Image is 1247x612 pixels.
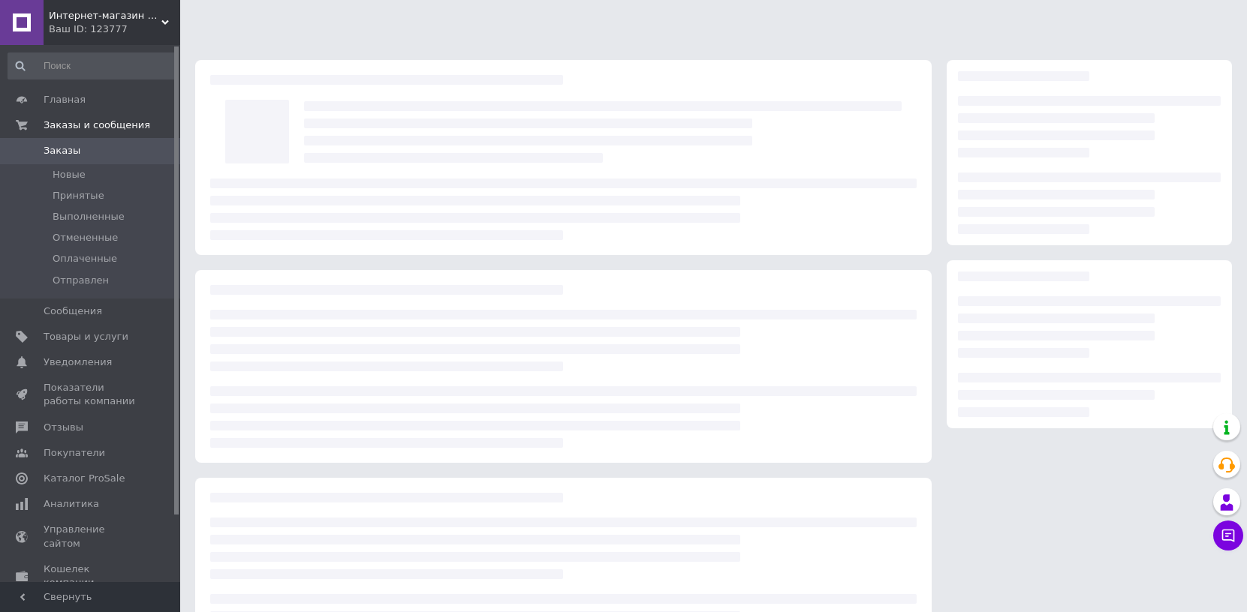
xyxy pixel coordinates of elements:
[53,210,125,223] span: Выполненные
[44,144,80,157] span: Заказы
[49,9,161,22] span: Интернет-магазин «ФОРТУНА»
[44,446,105,460] span: Покупатели
[49,22,180,36] div: Ваш ID: 123777
[44,421,83,434] span: Отзывы
[44,330,128,343] span: Товары и услуги
[53,231,118,244] span: Отмененные
[53,189,104,202] span: Принятые
[8,52,176,79] input: Поиск
[44,472,125,485] span: Каталог ProSale
[53,252,117,265] span: Оплаченные
[44,497,99,511] span: Аналитика
[44,562,139,589] span: Кошелек компании
[44,118,150,132] span: Заказы и сообщения
[1213,520,1243,550] button: Чат с покупателем
[44,523,139,550] span: Управление сайтом
[44,355,112,369] span: Уведомления
[44,381,139,408] span: Показатели работы компании
[53,168,86,181] span: Новые
[44,93,86,106] span: Главная
[53,274,109,287] span: Отправлен
[44,304,102,318] span: Сообщения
